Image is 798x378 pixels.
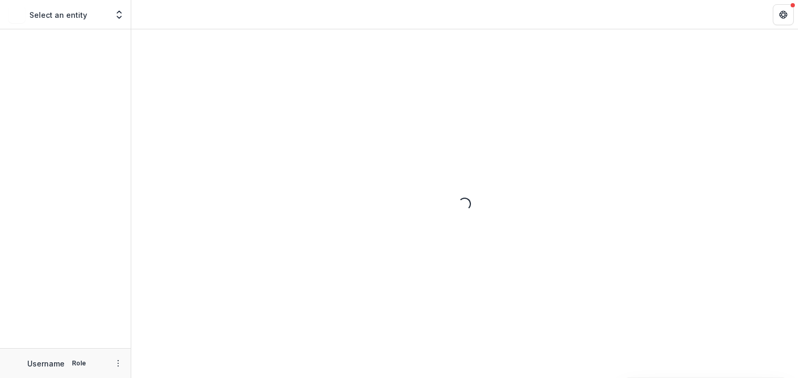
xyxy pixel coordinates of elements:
[27,358,65,369] p: Username
[69,359,89,368] p: Role
[112,4,127,25] button: Open entity switcher
[112,357,124,370] button: More
[773,4,794,25] button: Get Help
[29,9,87,20] p: Select an entity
